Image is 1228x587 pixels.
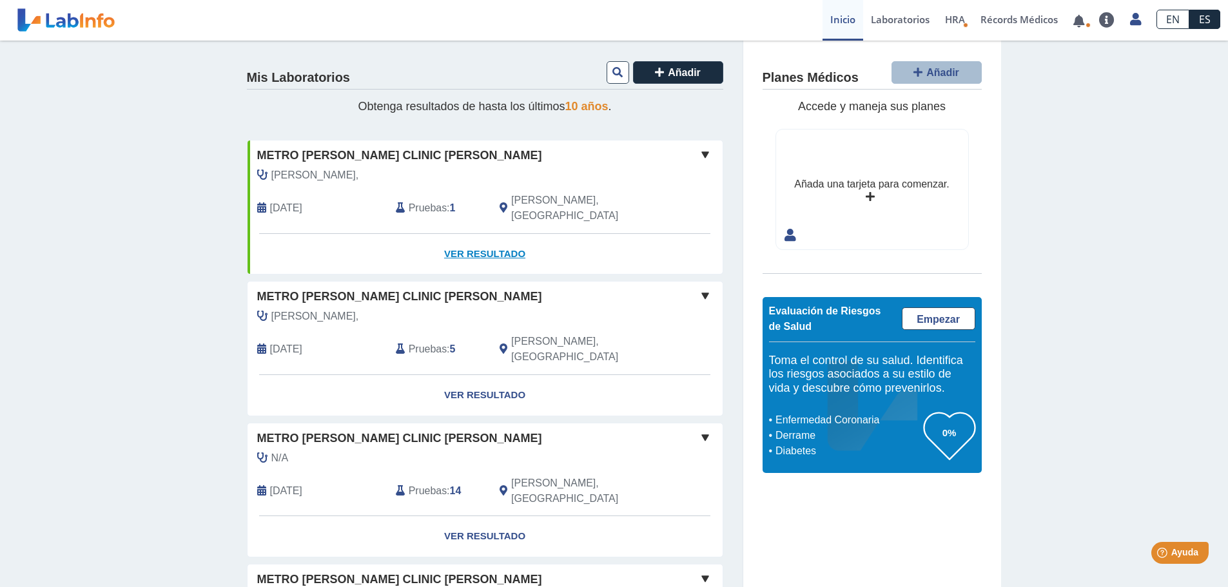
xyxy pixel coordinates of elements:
span: Alvarez, [271,309,359,324]
div: : [386,193,490,224]
span: 2025-09-30 [270,200,302,216]
li: Derrame [772,428,924,443]
a: Ver Resultado [248,234,723,274]
iframe: Help widget launcher [1113,537,1214,573]
a: EN [1156,10,1189,29]
span: 2025-04-09 [270,483,302,499]
span: Pruebas [409,200,447,216]
button: Añadir [633,61,723,84]
a: Ver Resultado [248,516,723,557]
span: Metro [PERSON_NAME] Clinic [PERSON_NAME] [257,147,542,164]
b: 14 [450,485,462,496]
span: Ponce, PR [511,476,654,506]
b: 1 [450,202,456,213]
span: Añadir [668,67,701,78]
li: Diabetes [772,443,924,459]
span: 2025-07-23 [270,342,302,357]
h4: Mis Laboratorios [247,70,350,86]
span: Evaluación de Riesgos de Salud [769,305,881,332]
button: Añadir [892,61,982,84]
a: ES [1189,10,1220,29]
b: 5 [450,343,456,354]
div: : [386,476,490,506]
h5: Toma el control de su salud. Identifica los riesgos asociados a su estilo de vida y descubre cómo... [769,354,975,396]
a: Ver Resultado [248,375,723,416]
span: Empezar [917,314,960,325]
span: Accede y maneja sus planes [798,100,946,113]
span: Metro [PERSON_NAME] Clinic [PERSON_NAME] [257,288,542,305]
div: Añada una tarjeta para comenzar. [794,177,949,192]
span: Obtenga resultados de hasta los últimos . [358,100,611,113]
span: Pruebas [409,342,447,357]
span: Ponce, PR [511,334,654,365]
span: HRA [945,13,965,26]
span: Rodriguez Rivera, [271,168,359,183]
span: Pruebas [409,483,447,499]
a: Empezar [902,307,975,330]
li: Enfermedad Coronaria [772,412,924,428]
span: Añadir [926,67,959,78]
span: Metro [PERSON_NAME] Clinic [PERSON_NAME] [257,430,542,447]
h4: Planes Médicos [763,70,859,86]
h3: 0% [924,425,975,441]
div: : [386,334,490,365]
span: N/A [271,450,289,466]
span: Ponce, PR [511,193,654,224]
span: 10 años [565,100,609,113]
